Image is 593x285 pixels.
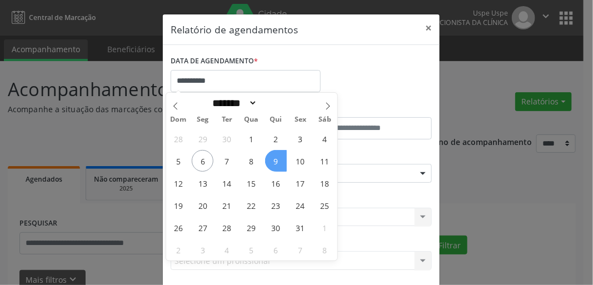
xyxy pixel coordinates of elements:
[215,116,240,123] span: Ter
[241,128,262,149] span: Outubro 1, 2025
[417,14,440,42] button: Close
[290,217,311,238] span: Outubro 31, 2025
[216,217,238,238] span: Outubro 28, 2025
[288,116,313,123] span: Sex
[216,194,238,216] span: Outubro 21, 2025
[209,97,258,109] select: Month
[304,100,432,117] label: ATÉ
[167,239,189,261] span: Novembro 2, 2025
[167,194,189,216] span: Outubro 19, 2025
[171,22,298,37] h5: Relatório de agendamentos
[166,116,191,123] span: Dom
[241,150,262,172] span: Outubro 8, 2025
[265,128,287,149] span: Outubro 2, 2025
[265,239,287,261] span: Novembro 6, 2025
[167,172,189,194] span: Outubro 12, 2025
[192,128,213,149] span: Setembro 29, 2025
[191,116,215,123] span: Seg
[265,217,287,238] span: Outubro 30, 2025
[314,194,336,216] span: Outubro 25, 2025
[216,150,238,172] span: Outubro 7, 2025
[171,53,258,70] label: DATA DE AGENDAMENTO
[241,239,262,261] span: Novembro 5, 2025
[167,217,189,238] span: Outubro 26, 2025
[192,217,213,238] span: Outubro 27, 2025
[314,150,336,172] span: Outubro 11, 2025
[240,116,264,123] span: Qua
[167,150,189,172] span: Outubro 5, 2025
[290,194,311,216] span: Outubro 24, 2025
[290,150,311,172] span: Outubro 10, 2025
[192,239,213,261] span: Novembro 3, 2025
[192,172,213,194] span: Outubro 13, 2025
[265,172,287,194] span: Outubro 16, 2025
[241,217,262,238] span: Outubro 29, 2025
[265,194,287,216] span: Outubro 23, 2025
[290,239,311,261] span: Novembro 7, 2025
[167,128,189,149] span: Setembro 28, 2025
[314,172,336,194] span: Outubro 18, 2025
[314,239,336,261] span: Novembro 8, 2025
[192,194,213,216] span: Outubro 20, 2025
[265,150,287,172] span: Outubro 9, 2025
[216,172,238,194] span: Outubro 14, 2025
[241,194,262,216] span: Outubro 22, 2025
[216,239,238,261] span: Novembro 4, 2025
[290,172,311,194] span: Outubro 17, 2025
[290,128,311,149] span: Outubro 3, 2025
[314,217,336,238] span: Novembro 1, 2025
[257,97,294,109] input: Year
[216,128,238,149] span: Setembro 30, 2025
[264,116,288,123] span: Qui
[314,128,336,149] span: Outubro 4, 2025
[313,116,337,123] span: Sáb
[241,172,262,194] span: Outubro 15, 2025
[192,150,213,172] span: Outubro 6, 2025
